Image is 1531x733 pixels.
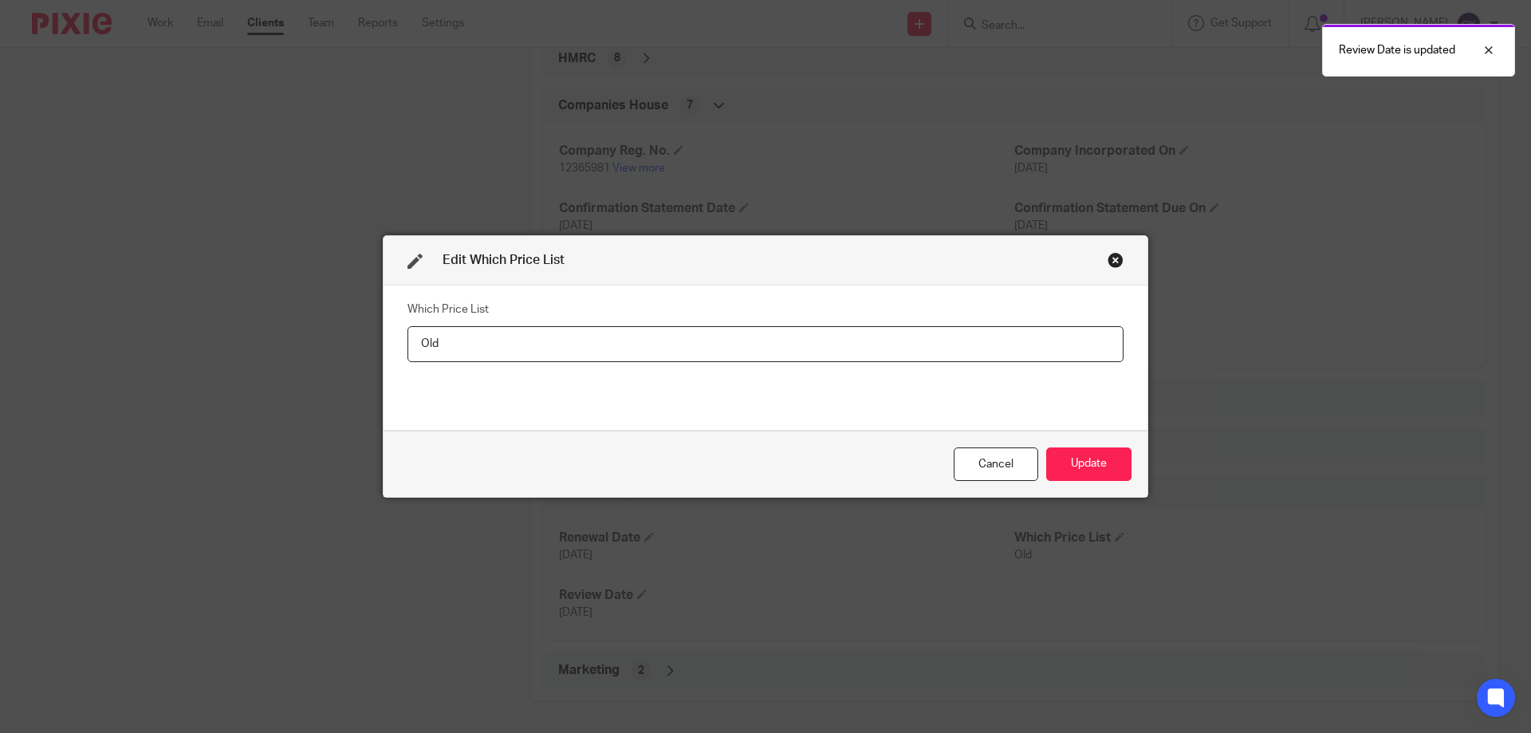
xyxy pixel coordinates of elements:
span: Edit Which Price List [443,254,565,266]
label: Which Price List [407,301,489,317]
div: Close this dialog window [954,447,1038,482]
input: Which Price List [407,326,1124,362]
div: Close this dialog window [1108,252,1124,268]
p: Review Date is updated [1339,42,1455,58]
button: Update [1046,447,1132,482]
